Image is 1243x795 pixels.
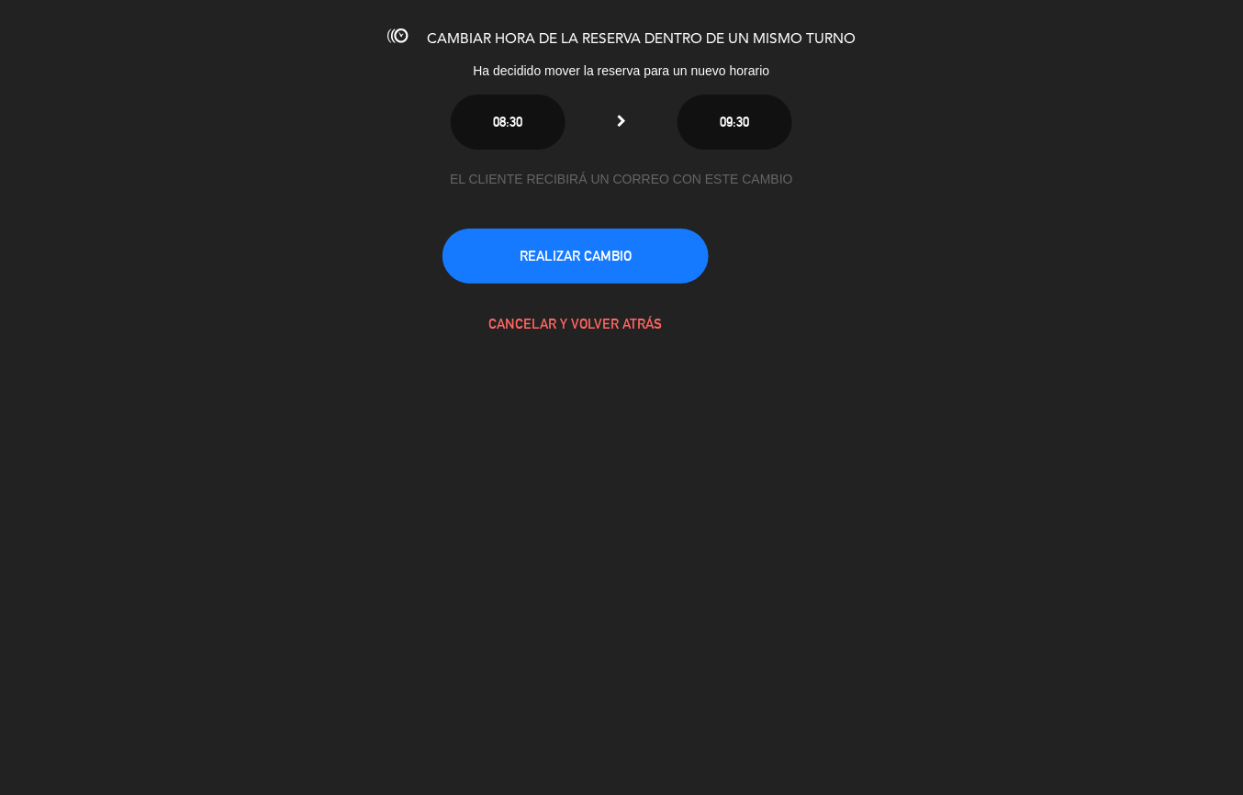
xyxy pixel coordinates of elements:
button: CANCELAR Y VOLVER ATRÁS [442,297,709,352]
span: CAMBIAR HORA DE LA RESERVA DENTRO DE UN MISMO TURNO [427,32,856,47]
button: REALIZAR CAMBIO [442,229,709,284]
span: 09:30 [721,114,750,129]
div: Ha decidido mover la reserva para un nuevo horario [319,61,924,82]
button: 08:30 [451,95,566,150]
button: 09:30 [677,95,792,150]
span: 08:30 [493,114,522,129]
div: EL CLIENTE RECIBIRÁ UN CORREO CON ESTE CAMBIO [442,169,801,190]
